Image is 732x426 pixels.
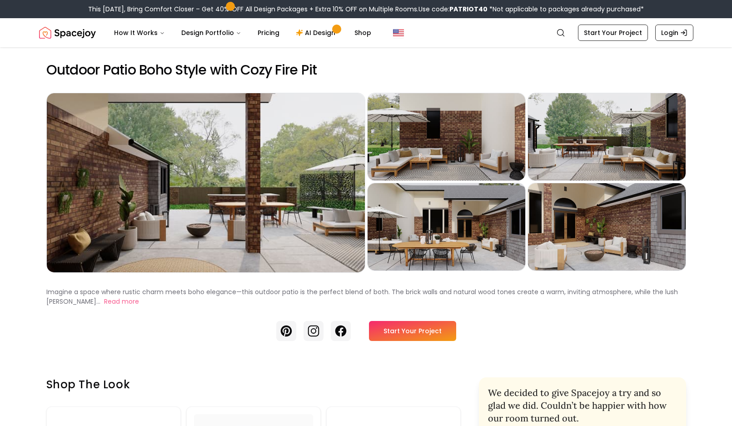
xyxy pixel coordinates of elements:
[449,5,488,14] b: PATRIOT40
[107,24,378,42] nav: Main
[39,18,693,47] nav: Global
[174,24,249,42] button: Design Portfolio
[418,5,488,14] span: Use code:
[393,27,404,38] img: United States
[39,24,96,42] img: Spacejoy Logo
[655,25,693,41] a: Login
[488,5,644,14] span: *Not applicable to packages already purchased*
[107,24,172,42] button: How It Works
[250,24,287,42] a: Pricing
[578,25,648,41] a: Start Your Project
[289,24,345,42] a: AI Design
[88,5,644,14] div: This [DATE], Bring Comfort Closer – Get 40% OFF All Design Packages + Extra 10% OFF on Multiple R...
[347,24,378,42] a: Shop
[39,24,96,42] a: Spacejoy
